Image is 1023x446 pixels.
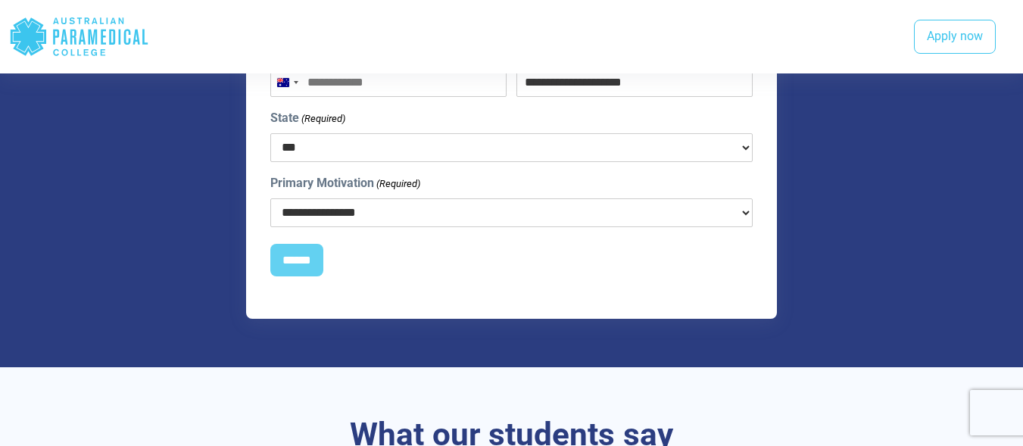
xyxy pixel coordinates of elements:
label: State [270,109,345,127]
div: Australian Paramedical College [9,12,149,61]
span: (Required) [300,111,345,126]
label: Primary Motivation [270,174,420,192]
button: Selected country [271,69,303,96]
span: (Required) [375,176,420,192]
a: Apply now [914,20,996,55]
